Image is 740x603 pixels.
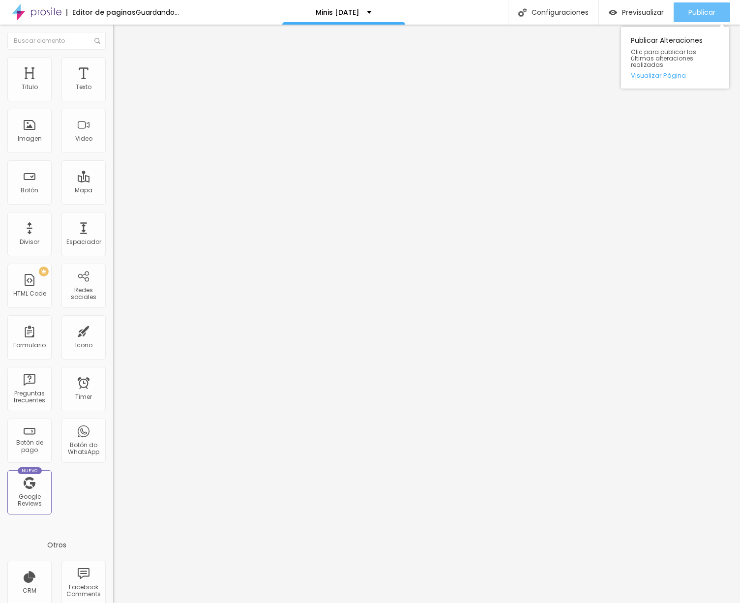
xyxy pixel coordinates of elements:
div: Mapa [75,187,92,194]
div: Botón [21,187,38,194]
div: Formulario [13,342,46,349]
a: Visualizar Página [631,72,719,79]
div: Imagen [18,135,42,142]
div: Preguntas frecuentes [10,390,49,404]
div: HTML Code [13,290,46,297]
input: Buscar elemento [7,32,106,50]
div: Timer [75,393,92,400]
span: Clic para publicar las últimas alteraciones realizadas [631,49,719,68]
span: Publicar [688,8,715,16]
button: Publicar [674,2,730,22]
div: Botón de pago [10,439,49,453]
img: view-1.svg [609,8,617,17]
div: Botón do WhatsApp [64,442,103,456]
div: Guardando... [136,9,179,16]
div: Icono [75,342,92,349]
button: Previsualizar [599,2,674,22]
img: Icone [518,8,527,17]
div: Editor de paginas [66,9,136,16]
div: Publicar Alteraciones [621,27,729,89]
div: Texto [76,84,91,90]
img: Icone [94,38,100,44]
div: Divisor [20,239,39,245]
div: Video [75,135,92,142]
iframe: Editor [113,25,740,603]
div: Facebook Comments [64,584,103,598]
span: Previsualizar [622,8,664,16]
div: CRM [23,587,36,594]
div: Titulo [22,84,38,90]
div: Nuevo [18,467,42,474]
div: Redes sociales [64,287,103,301]
p: Minis [DATE] [316,9,359,16]
div: Google Reviews [10,493,49,508]
div: Espaciador [66,239,101,245]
